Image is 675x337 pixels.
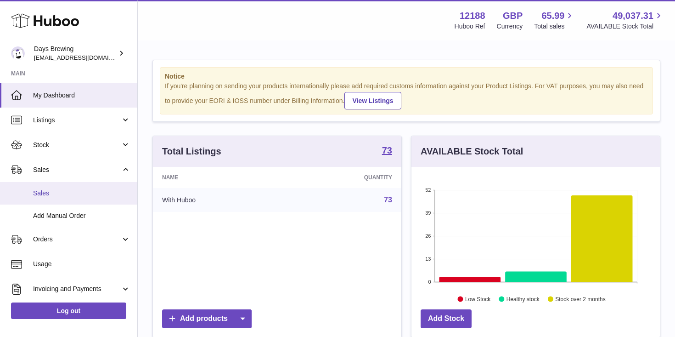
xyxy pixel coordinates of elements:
[11,46,25,60] img: helena@daysbrewing.com
[421,145,523,158] h3: AVAILABLE Stock Total
[586,10,664,31] a: 49,037.31 AVAILABLE Stock Total
[455,22,485,31] div: Huboo Ref
[11,303,126,319] a: Log out
[384,196,392,204] a: 73
[506,296,540,302] text: Healthy stock
[497,22,523,31] div: Currency
[503,10,523,22] strong: GBP
[33,189,130,198] span: Sales
[425,233,431,239] text: 26
[165,82,648,109] div: If you're planning on sending your products internationally please add required customs informati...
[34,54,135,61] span: [EMAIL_ADDRESS][DOMAIN_NAME]
[460,10,485,22] strong: 12188
[555,296,605,302] text: Stock over 2 months
[33,91,130,100] span: My Dashboard
[344,92,401,109] a: View Listings
[34,45,117,62] div: Days Brewing
[162,145,221,158] h3: Total Listings
[33,260,130,268] span: Usage
[425,256,431,262] text: 13
[284,167,401,188] th: Quantity
[534,22,575,31] span: Total sales
[165,72,648,81] strong: Notice
[382,146,392,157] a: 73
[586,22,664,31] span: AVAILABLE Stock Total
[534,10,575,31] a: 65.99 Total sales
[33,116,121,125] span: Listings
[162,309,252,328] a: Add products
[153,167,284,188] th: Name
[33,211,130,220] span: Add Manual Order
[33,141,121,149] span: Stock
[153,188,284,212] td: With Huboo
[541,10,564,22] span: 65.99
[428,279,431,285] text: 0
[613,10,653,22] span: 49,037.31
[465,296,491,302] text: Low Stock
[425,187,431,193] text: 52
[33,166,121,174] span: Sales
[382,146,392,155] strong: 73
[33,235,121,244] span: Orders
[425,210,431,216] text: 39
[421,309,472,328] a: Add Stock
[33,285,121,293] span: Invoicing and Payments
